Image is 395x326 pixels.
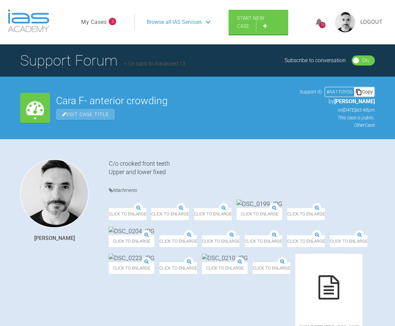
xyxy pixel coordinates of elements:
span: Click to enlarge [109,208,146,220]
h1: Support Forum [20,49,185,72]
span: Browse all IAS Services [147,18,202,27]
span: Click to enlarge [159,235,197,247]
p: on [DATE] at 3:48pm [300,106,375,114]
p: Other Case [300,121,375,129]
div: On [362,56,369,65]
span: Click to enlarge [287,235,325,247]
span: Click to enlarge [202,262,248,274]
span: Click to enlarge [109,235,154,247]
span: Click to enlarge [330,235,367,247]
span: Click to enlarge [109,262,154,274]
h4: Attachments [109,186,375,195]
span: Click to enlarge [287,208,325,220]
span: 3 [109,18,116,25]
span: Click to enlarge [151,208,189,220]
img: profile.png [335,12,355,32]
div: Copy [354,87,374,96]
img: logo-light.3e3ef733.png [8,9,49,32]
a: Logout [360,18,383,27]
h2: Cara F- anterior crowding [56,96,294,106]
p: This case is public. [300,114,375,121]
span: Click to enlarge [159,262,197,274]
span: Support ID [300,88,322,95]
span: Click to enlarge [194,208,232,220]
a: Go back to Advanced 13 [124,60,185,67]
span: Click to enlarge [253,262,290,274]
p: by [300,97,375,106]
span: Start New Case [237,15,264,29]
img: DSC_0204.JPG [109,227,154,235]
img: DSC_0223.JPG [109,254,154,262]
div: 10 [319,22,326,28]
img: Derek Lombard [20,159,89,228]
span: [PERSON_NAME] [334,98,375,105]
div: Subscribe to conversation [285,56,346,65]
span: Click to enlarge [237,208,282,220]
div: # AA1TOYOG [325,88,354,95]
a: Start New Case [229,10,288,35]
span: Click to enlarge [245,235,282,247]
span: Click to enlarge [202,235,240,247]
span: Edit Case Title [56,109,115,120]
img: DSC_0210.JPG [202,254,248,262]
div: [PERSON_NAME] [34,234,75,243]
a: My Cases [81,18,107,27]
img: DSC_0199.JPG [237,200,282,208]
div: C/o crooked front teeth Upper and lower fixed [109,159,375,176]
